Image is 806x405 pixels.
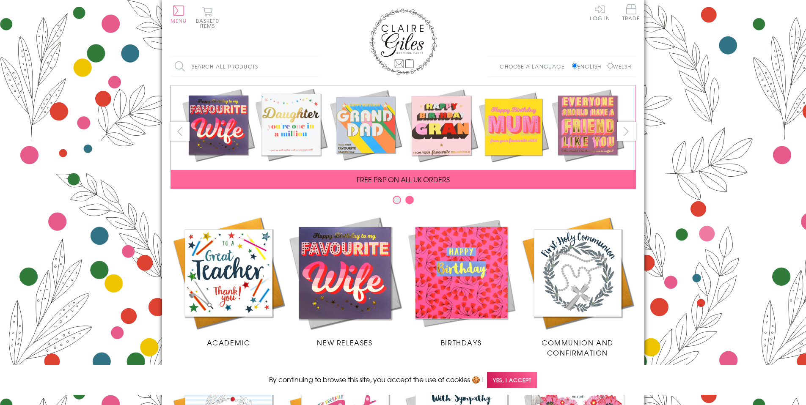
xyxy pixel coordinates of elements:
span: 0 items [200,17,219,30]
a: Birthdays [403,215,520,348]
input: Welsh [608,63,613,68]
button: Carousel Page 1 [393,196,401,204]
button: Basket0 items [196,7,219,28]
a: Log In [590,4,610,21]
input: English [572,63,578,68]
span: Trade [622,4,640,21]
span: Yes, I accept [487,372,537,389]
span: New Releases [317,337,372,348]
div: Carousel Pagination [171,195,636,208]
label: Welsh [608,63,632,70]
span: Birthdays [441,337,481,348]
button: next [617,122,636,141]
span: FREE P&P ON ALL UK ORDERS [357,174,450,184]
button: prev [171,122,190,141]
button: Carousel Page 2 (Current Slide) [405,196,414,204]
span: Academic [207,337,250,348]
input: Search [310,57,319,76]
a: Academic [171,215,287,348]
input: Search all products [171,57,319,76]
a: Trade [622,4,640,22]
span: Communion and Confirmation [542,337,613,358]
span: Menu [171,17,187,25]
p: Choose a language: [500,63,570,70]
label: English [572,63,605,70]
img: Claire Giles Greetings Cards [369,8,437,75]
a: New Releases [287,215,403,348]
button: Menu [171,5,187,23]
a: Communion and Confirmation [520,215,636,358]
